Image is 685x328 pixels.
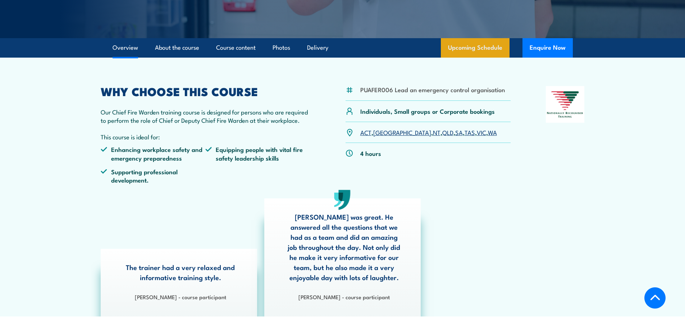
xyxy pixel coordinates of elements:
[433,128,440,136] a: NT
[360,149,381,157] p: 4 hours
[522,38,573,58] button: Enquire Now
[373,128,431,136] a: [GEOGRAPHIC_DATA]
[273,38,290,57] a: Photos
[135,293,226,301] strong: [PERSON_NAME] - course participant
[122,262,239,282] p: The trainer had a very relaxed and informative training style.
[477,128,486,136] a: VIC
[442,128,453,136] a: QLD
[298,293,390,301] strong: [PERSON_NAME] - course participant
[307,38,328,57] a: Delivery
[205,145,310,162] li: Equipping people with vital fire safety leadership skills
[465,128,475,136] a: TAS
[101,132,311,141] p: This course is ideal for:
[360,128,371,136] a: ACT
[113,38,138,57] a: Overview
[360,107,495,115] p: Individuals, Small groups or Corporate bookings
[101,86,311,96] h2: WHY CHOOSE THIS COURSE
[360,128,497,136] p: , , , , , , ,
[101,108,311,125] p: Our Chief Fire Warden training course is designed for persons who are required to perform the rol...
[546,86,585,123] img: Nationally Recognised Training logo.
[286,212,403,282] p: [PERSON_NAME] was great. He answered all the questions that we had as a team and did an amazing j...
[101,167,206,184] li: Supporting professional development.
[155,38,199,57] a: About the course
[441,38,510,58] a: Upcoming Schedule
[360,85,505,94] li: PUAFER006 Lead an emergency control organisation
[101,145,206,162] li: Enhancing workplace safety and emergency preparedness
[216,38,256,57] a: Course content
[488,128,497,136] a: WA
[455,128,463,136] a: SA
